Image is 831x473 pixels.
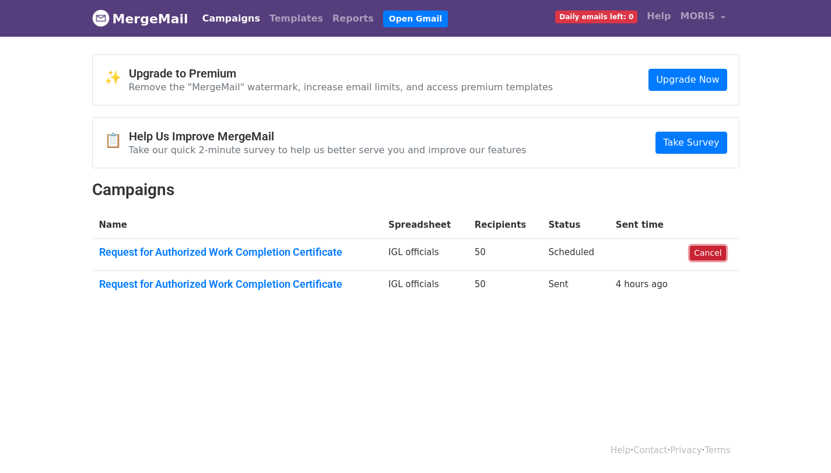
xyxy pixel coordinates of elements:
iframe: Chat Widget [773,417,831,473]
td: 50 [468,239,542,271]
a: MergeMail [92,6,188,31]
th: Sent time [609,211,683,239]
th: Name [92,211,382,239]
a: Contact [633,445,667,456]
span: 📋 [104,132,129,149]
a: Help [642,5,675,28]
td: IGL officials [381,270,468,302]
a: 4 hours ago [616,279,668,290]
a: Terms [704,445,730,456]
span: ✨ [104,69,129,86]
h4: Help Us Improve MergeMail [129,129,527,143]
td: IGL officials [381,239,468,271]
th: Status [541,211,608,239]
a: Campaigns [198,7,265,30]
a: Take Survey [655,132,727,154]
a: Request for Authorized Work Completion Certificate [99,246,375,259]
a: Templates [265,7,328,30]
a: Privacy [670,445,702,456]
a: Daily emails left: 0 [551,5,642,28]
span: MORIS [681,9,715,23]
td: 50 [468,270,542,302]
a: Reports [328,7,378,30]
a: Help [611,445,630,456]
p: Take our quick 2-minute survey to help us better serve you and improve our features [129,144,527,156]
a: Open Gmail [383,10,448,27]
td: Scheduled [541,239,608,271]
a: Cancel [690,246,725,260]
th: Recipients [468,211,542,239]
td: Sent [541,270,608,302]
h4: Upgrade to Premium [129,66,553,80]
span: Daily emails left: 0 [555,10,637,23]
a: Upgrade Now [648,69,727,91]
a: MORIS [676,5,730,32]
h2: Campaigns [92,180,739,200]
img: MergeMail logo [92,9,110,27]
p: Remove the "MergeMail" watermark, increase email limits, and access premium templates [129,81,553,93]
a: Request for Authorized Work Completion Certificate [99,278,375,291]
th: Spreadsheet [381,211,468,239]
